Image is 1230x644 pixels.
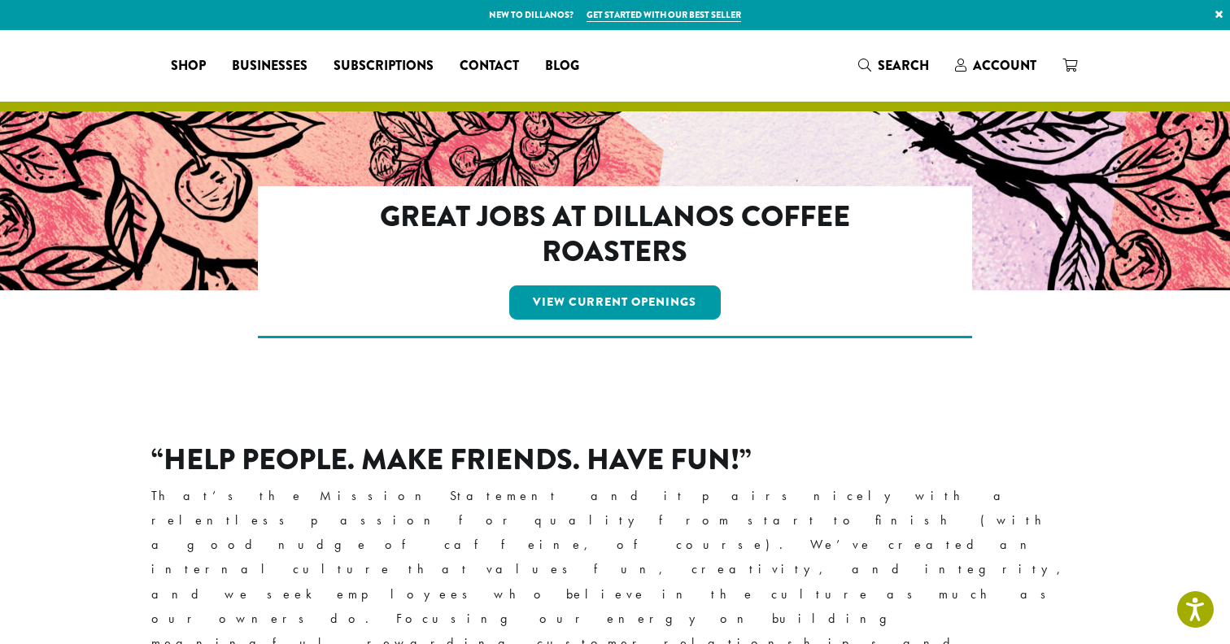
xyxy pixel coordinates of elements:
[334,56,434,76] span: Subscriptions
[878,56,929,75] span: Search
[845,52,942,79] a: Search
[509,285,722,320] a: View Current Openings
[587,8,741,22] a: Get started with our best seller
[171,56,206,76] span: Shop
[329,199,902,269] h2: Great Jobs at Dillanos Coffee Roasters
[460,56,519,76] span: Contact
[973,56,1036,75] span: Account
[151,442,1079,477] h2: “Help People. Make Friends. Have Fun!”
[158,53,219,79] a: Shop
[545,56,579,76] span: Blog
[232,56,307,76] span: Businesses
